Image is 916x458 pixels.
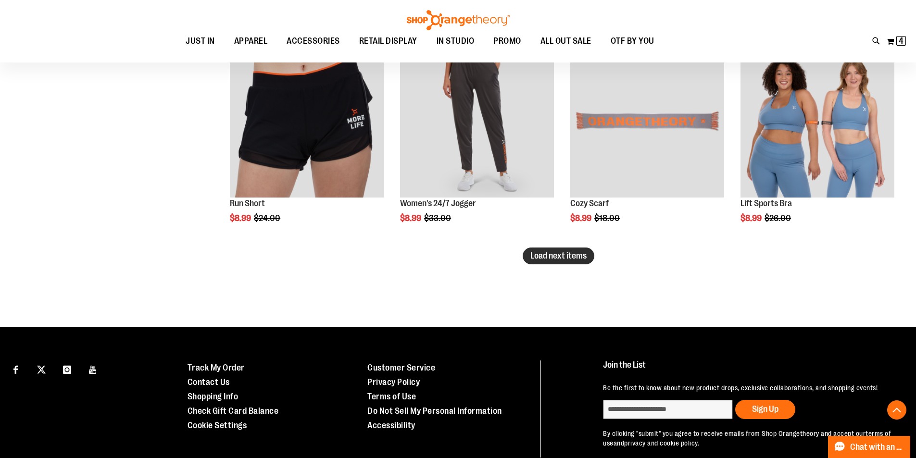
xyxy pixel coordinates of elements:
[603,360,894,378] h4: Join the List
[624,439,699,447] a: privacy and cookie policy.
[367,363,435,372] a: Customer Service
[188,363,245,372] a: Track My Order
[367,406,502,416] a: Do Not Sell My Personal Information
[850,443,904,452] span: Chat with an Expert
[887,400,906,420] button: Back To Top
[570,198,609,208] a: Cozy Scarf
[540,30,591,52] span: ALL OUT SALE
[603,430,891,447] a: terms of use
[752,404,778,414] span: Sign Up
[570,44,724,198] img: Product image for Cozy Scarf
[594,213,621,223] span: $18.00
[85,360,101,377] a: Visit our Youtube page
[230,44,384,198] img: Product image for Run Shorts
[254,213,282,223] span: $24.00
[230,213,252,223] span: $8.99
[611,30,654,52] span: OTF BY YOU
[828,436,911,458] button: Chat with an Expert
[359,30,417,52] span: RETAIL DISPLAY
[740,44,894,198] img: Main of 2024 Covention Lift Sports Bra
[230,198,265,208] a: Run Short
[400,213,423,223] span: $8.99
[400,44,554,198] img: Product image for 24/7 Jogger
[603,383,894,393] p: Be the first to know about new product drops, exclusive collaborations, and shopping events!
[230,44,384,199] a: Product image for Run ShortsSALE
[493,30,521,52] span: PROMO
[188,406,279,416] a: Check Gift Card Balance
[405,10,511,30] img: Shop Orangetheory
[400,198,476,208] a: Women's 24/7 Jogger
[740,44,894,199] a: Main of 2024 Covention Lift Sports BraSALE
[367,421,415,430] a: Accessibility
[37,365,46,374] img: Twitter
[234,30,268,52] span: APPAREL
[7,360,24,377] a: Visit our Facebook page
[899,36,903,46] span: 4
[740,198,792,208] a: Lift Sports Bra
[59,360,75,377] a: Visit our Instagram page
[530,251,587,260] span: Load next items
[395,39,559,248] div: product
[367,377,420,387] a: Privacy Policy
[437,30,475,52] span: IN STUDIO
[188,421,247,430] a: Cookie Settings
[400,44,554,199] a: Product image for 24/7 JoggerSALE
[565,39,729,248] div: product
[186,30,215,52] span: JUST IN
[188,377,230,387] a: Contact Us
[735,400,795,419] button: Sign Up
[188,392,238,401] a: Shopping Info
[603,400,733,419] input: enter email
[523,248,594,264] button: Load next items
[225,39,389,248] div: product
[424,213,452,223] span: $33.00
[765,213,792,223] span: $26.00
[570,44,724,199] a: Product image for Cozy ScarfSALE
[740,213,763,223] span: $8.99
[570,213,593,223] span: $8.99
[367,392,416,401] a: Terms of Use
[736,39,899,248] div: product
[287,30,340,52] span: ACCESSORIES
[33,360,50,377] a: Visit our X page
[603,429,894,448] p: By clicking "submit" you agree to receive emails from Shop Orangetheory and accept our and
